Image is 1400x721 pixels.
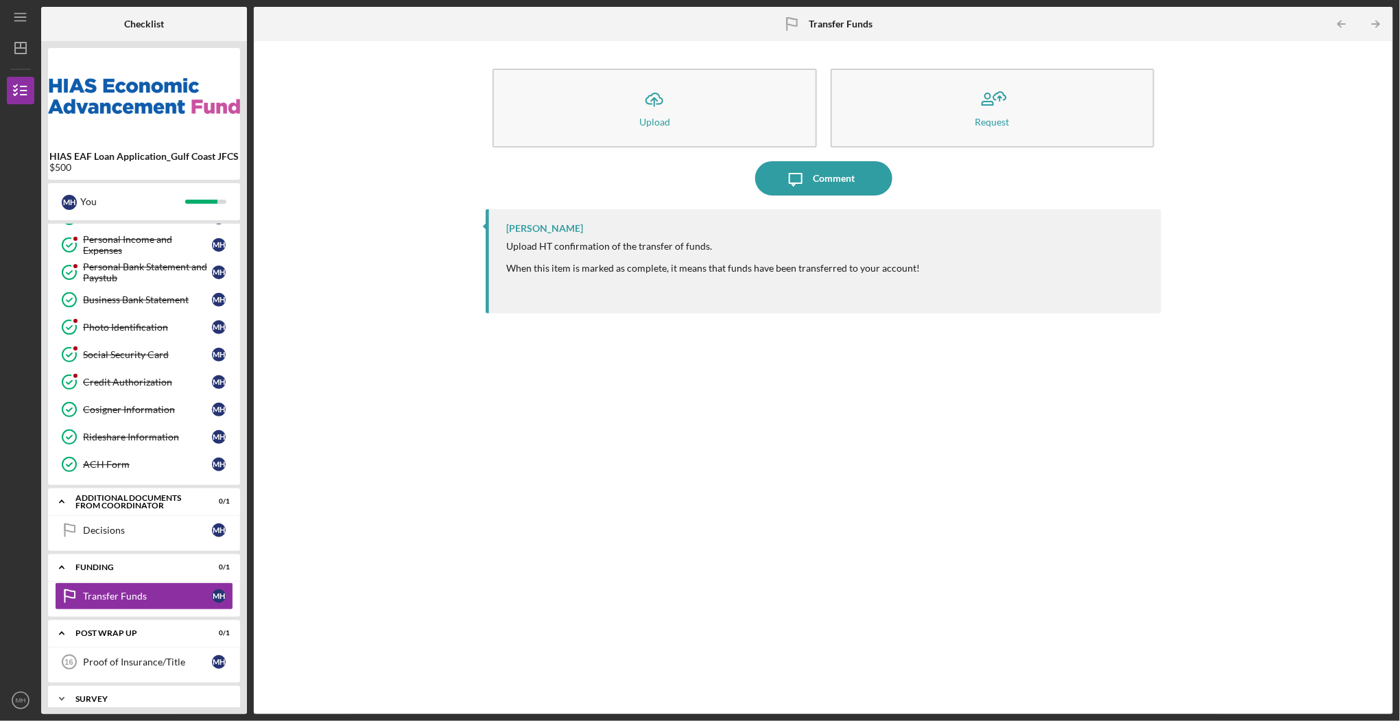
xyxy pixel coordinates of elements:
[83,294,212,305] div: Business Bank Statement
[212,265,226,279] div: M H
[55,582,233,610] a: Transfer FundsMH
[212,589,226,603] div: M H
[55,286,233,314] a: Business Bank StatementMH
[83,657,212,667] div: Proof of Insurance/Title
[75,494,195,510] div: Additional Documents from Coordinator
[205,497,230,506] div: 0 / 1
[809,19,873,29] b: Transfer Funds
[55,451,233,478] a: ACH FormMH
[506,263,920,296] div: When this item is marked as complete, it means that funds have been transferred to your account!
[212,523,226,537] div: M H
[83,432,212,442] div: Rideshare Information
[55,341,233,368] a: Social Security CardMH
[83,404,212,415] div: Cosigner Information
[212,375,226,389] div: M H
[83,261,212,283] div: Personal Bank Statement and Paystub
[83,525,212,536] div: Decisions
[755,161,892,196] button: Comment
[205,563,230,571] div: 0 / 1
[55,648,233,676] a: 16Proof of Insurance/TitleMH
[212,403,226,416] div: M H
[49,151,239,162] b: HIAS EAF Loan Application_Gulf Coast JFCS
[7,687,34,714] button: MH
[212,238,226,252] div: M H
[83,591,212,602] div: Transfer Funds
[212,320,226,334] div: M H
[212,655,226,669] div: M H
[83,459,212,470] div: ACH Form
[124,19,164,29] b: Checklist
[975,117,1010,127] div: Request
[55,423,233,451] a: Rideshare InformationMH
[205,629,230,637] div: 0 / 1
[813,161,855,196] div: Comment
[83,349,212,360] div: Social Security Card
[212,348,226,362] div: M H
[55,396,233,423] a: Cosigner InformationMH
[75,629,195,637] div: Post Wrap Up
[831,69,1154,147] button: Request
[62,195,77,210] div: M H
[55,314,233,341] a: Photo IdentificationMH
[16,697,26,705] text: MH
[55,259,233,286] a: Personal Bank Statement and PaystubMH
[83,322,212,333] div: Photo Identification
[493,69,816,147] button: Upload
[55,368,233,396] a: Credit AuthorizationMH
[212,458,226,471] div: M H
[75,563,195,571] div: Funding
[83,377,212,388] div: Credit Authorization
[55,231,233,259] a: Personal Income and ExpensesMH
[64,658,73,666] tspan: 16
[55,517,233,544] a: DecisionsMH
[506,223,583,234] div: [PERSON_NAME]
[212,293,226,307] div: M H
[506,241,920,252] div: Upload HT confirmation of the transfer of funds.
[639,117,670,127] div: Upload
[80,190,185,213] div: You
[212,430,226,444] div: M H
[83,234,212,256] div: Personal Income and Expenses
[48,55,240,137] img: Product logo
[75,695,223,703] div: Survey
[49,162,239,173] div: $500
